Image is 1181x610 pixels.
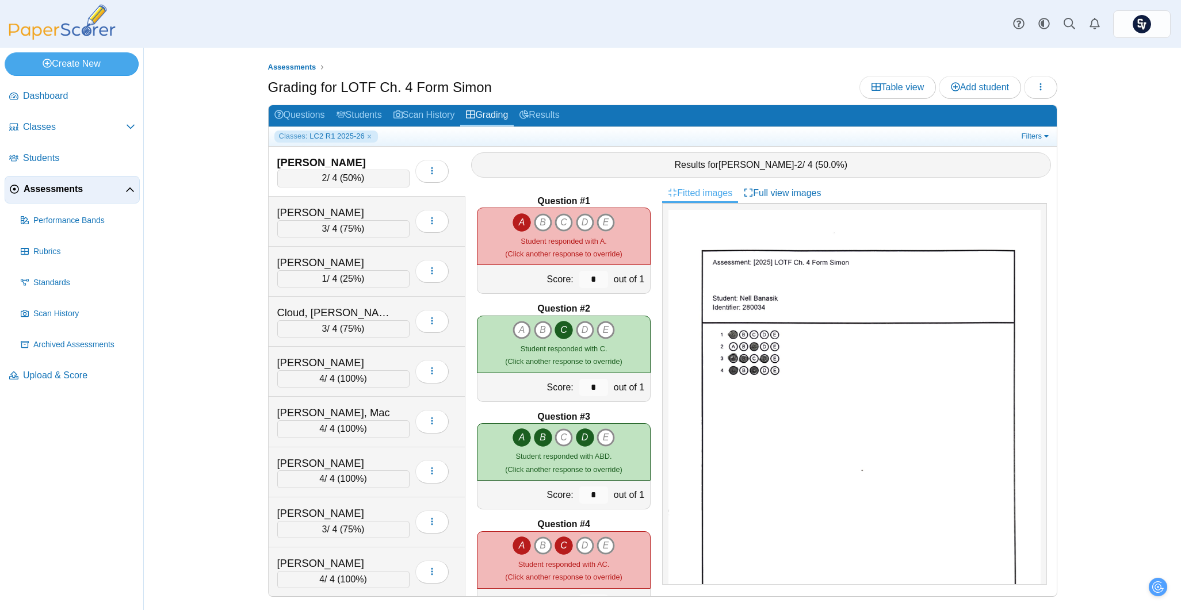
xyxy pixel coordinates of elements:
span: 1 [322,274,327,283]
i: A [513,428,531,447]
span: 75% [343,524,361,534]
a: Students [331,105,388,126]
div: / 4 ( ) [277,370,410,388]
div: out of 1 [611,373,650,401]
span: [PERSON_NAME] [718,160,794,170]
span: Student responded with ABD. [515,452,611,461]
div: Score: [477,481,576,509]
h1: Grading for LOTF Ch. 4 Form Simon [268,78,492,97]
span: 2 [322,173,327,183]
span: Rubrics [33,246,135,258]
span: Add student [951,82,1009,92]
a: Rubrics [16,238,140,266]
div: / 4 ( ) [277,170,410,187]
i: D [576,213,594,232]
span: Student responded with AC. [518,560,610,569]
div: [PERSON_NAME] [277,456,392,471]
div: [PERSON_NAME] [277,155,392,170]
a: Create New [5,52,139,75]
i: E [597,321,615,339]
a: Full view images [738,183,827,203]
a: Scan History [388,105,461,126]
i: A [513,536,531,555]
div: / 4 ( ) [277,420,410,438]
i: E [597,428,615,447]
span: Classes: [279,131,308,141]
i: B [534,213,552,232]
i: A [513,213,531,232]
b: Question #2 [537,302,590,315]
i: C [555,428,573,447]
div: [PERSON_NAME] [277,506,392,521]
div: out of 1 [611,265,650,293]
span: Scan History [33,308,135,320]
a: Performance Bands [16,207,140,235]
div: / 4 ( ) [277,220,410,237]
a: Assessments [265,60,319,75]
span: 50% [343,173,361,183]
div: Score: [477,373,576,401]
div: [PERSON_NAME], Mac [277,405,392,420]
div: / 4 ( ) [277,470,410,488]
a: Add student [939,76,1021,99]
i: C [555,321,573,339]
a: Classes [5,114,140,141]
span: Chris Paolelli [1133,15,1151,33]
img: PaperScorer [5,5,120,40]
div: Cloud, [PERSON_NAME] [277,305,392,320]
b: Question #3 [537,410,590,423]
i: E [597,536,615,555]
a: Questions [269,105,331,126]
a: Fitted images [662,183,738,203]
span: 4 [319,424,324,433]
div: / 4 ( ) [277,320,410,337]
a: Alerts [1082,11,1107,37]
span: 4 [319,374,324,383]
div: [PERSON_NAME] [277,355,392,370]
i: D [576,428,594,447]
span: 75% [343,324,361,333]
span: 2 [797,160,802,170]
i: B [534,428,552,447]
div: [PERSON_NAME] [277,255,392,270]
div: / 4 ( ) [277,521,410,538]
a: Students [5,145,140,172]
span: Dashboard [23,90,135,102]
a: Results [514,105,565,126]
span: 75% [343,224,361,233]
span: Upload & Score [23,369,135,382]
span: 100% [341,374,364,383]
span: 3 [322,524,327,534]
i: D [576,536,594,555]
span: 100% [341,574,364,584]
i: A [513,321,531,339]
span: Archived Assessments [33,339,135,351]
span: 3 [322,324,327,333]
b: Question #1 [537,195,590,208]
span: Assessments [268,63,316,71]
small: (Click another response to override) [505,344,622,366]
span: 50.0% [818,160,844,170]
span: 4 [319,474,324,484]
b: Question #4 [537,518,590,531]
div: out of 1 [611,481,650,509]
div: [PERSON_NAME] [277,556,392,571]
span: Students [23,152,135,164]
div: / 4 ( ) [277,571,410,588]
img: ps.PvyhDibHWFIxMkTk [1133,15,1151,33]
a: Dashboard [5,83,140,110]
i: E [597,213,615,232]
span: Standards [33,277,135,289]
span: 100% [341,474,364,484]
a: Archived Assessments [16,331,140,359]
div: / 4 ( ) [277,270,410,287]
div: [PERSON_NAME] [277,205,392,220]
a: Grading [460,105,514,126]
span: Student responded with C. [521,344,607,353]
a: Standards [16,269,140,297]
span: 4 [319,574,324,584]
span: LC2 R1 2025-26 [309,131,364,141]
i: C [555,536,573,555]
a: Assessments [5,176,140,204]
span: Performance Bands [33,215,135,227]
